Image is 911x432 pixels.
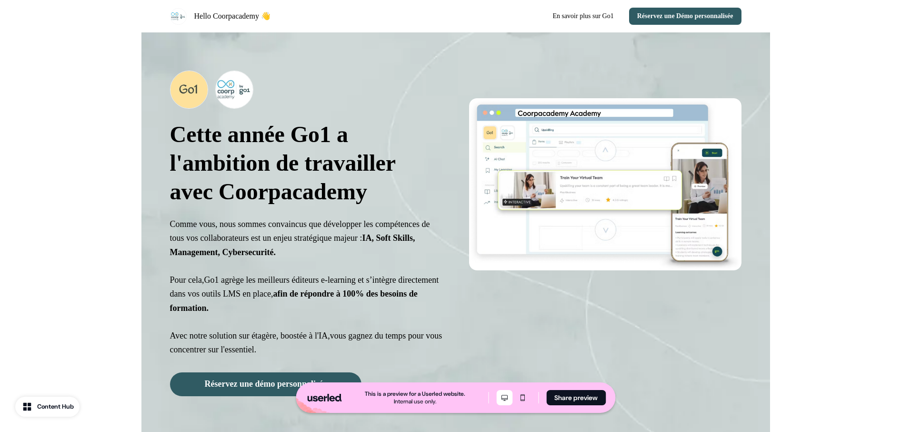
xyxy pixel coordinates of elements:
p: Hello Coorpacademy 👋 [194,10,270,22]
span: Comme vous, nous sommes convaincus que développer les compétences de tous vos collaborateurs est ... [170,219,430,257]
button: Share preview [546,390,606,405]
strong: afin de répondre à 100% des besoins de formation. [170,289,418,312]
span: Pour cela, [170,275,204,285]
a: Réservez une démo personnalisée [170,372,361,396]
button: Content Hub [15,397,80,417]
strong: IA, Soft Skills, Management, Cybersecurité. [170,233,415,257]
div: Content Hub [37,402,74,411]
button: Réservez une Démo personnalisée [629,8,741,25]
span: Avec notre solution sur étagère, boostée à l'IA, [170,331,330,340]
button: Mobile mode [514,390,531,405]
span: Go1 agrège les meilleurs éditeurs e-learning et s’intègre directement dans vos outils LMS en place,​ [170,275,439,313]
button: Desktop mode [496,390,512,405]
div: Internal use only. [394,398,436,405]
div: This is a preview for a Userled website. [365,390,465,398]
a: En savoir plus sur Go1 [545,8,621,25]
p: Cette année Go1 a l'ambition de travailler avec Coorpacademy [170,120,442,206]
